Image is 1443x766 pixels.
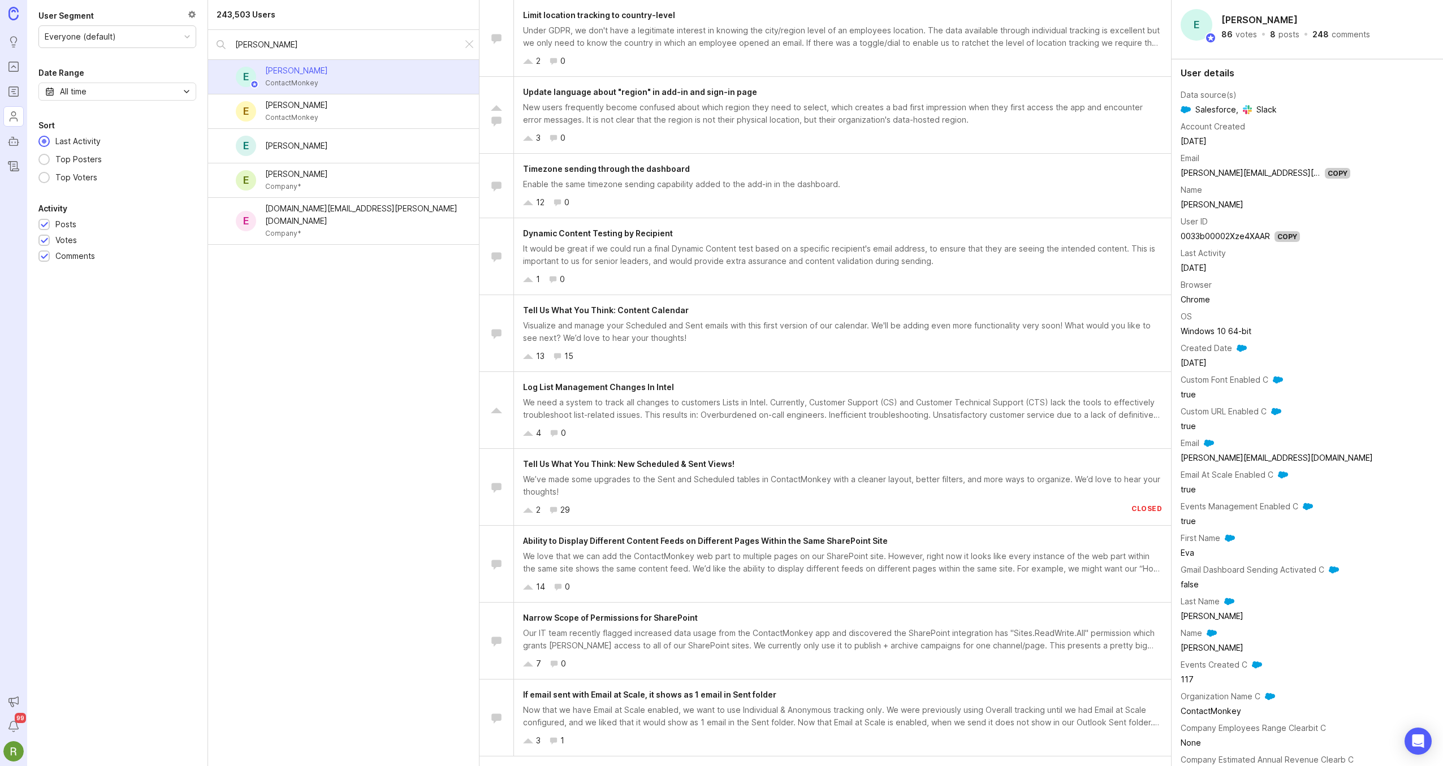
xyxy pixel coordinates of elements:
[1181,136,1207,146] time: [DATE]
[3,741,24,761] img: Ryan Duguid
[265,111,328,124] div: ContactMonkey
[1329,565,1339,575] img: Salesforce logo
[3,691,24,712] button: Announcements
[560,504,570,516] div: 29
[1181,452,1373,464] div: [PERSON_NAME][EMAIL_ADDRESS][DOMAIN_NAME]
[55,218,76,231] div: Posts
[1181,215,1208,228] div: User ID
[479,372,1171,449] a: Log List Management Changes In IntelWe need a system to track all changes to customers Lists in I...
[3,716,24,737] button: Notifications
[1181,547,1373,559] div: Eva
[50,153,107,166] div: Top Posters
[236,170,256,191] div: E
[3,131,24,152] a: Autopilot
[523,382,674,392] span: Log List Management Changes In Intel
[1181,374,1268,386] div: Custom Font Enabled C
[1181,358,1207,367] time: [DATE]
[523,536,888,546] span: Ability to Display Different Content Feeds on Different Pages Within the Same SharePoint Site
[536,581,545,593] div: 14
[1181,279,1212,291] div: Browser
[536,504,541,516] div: 2
[38,202,67,215] div: Activity
[1181,437,1199,449] div: Email
[1303,31,1309,38] div: ·
[1181,627,1202,639] div: Name
[1274,231,1300,242] div: Copy
[1405,728,1432,755] div: Open Intercom Messenger
[1181,405,1267,418] div: Custom URL Enabled C
[1181,230,1270,243] div: 0033b00002Xze4XAAR
[1181,324,1373,339] td: Windows 10 64-bit
[1181,342,1232,354] div: Created Date
[1243,103,1277,116] span: Slack
[15,713,26,723] span: 99
[1181,690,1260,703] div: Organization Name C
[1181,737,1373,749] div: None
[3,81,24,102] a: Roadmaps
[560,55,565,67] div: 0
[1237,343,1247,353] img: Salesforce logo
[1243,105,1252,114] img: Slack logo
[55,250,95,262] div: Comments
[479,603,1171,680] a: Narrow Scope of Permissions for SharePointOur IT team recently flagged increased data usage from ...
[265,168,328,180] div: [PERSON_NAME]
[1221,31,1233,38] div: 86
[50,135,106,148] div: Last Activity
[236,67,256,87] div: E
[1181,388,1373,401] div: true
[523,24,1162,49] div: Under GDPR, we don't have a legitimate interest in knowing the city/region level of an employees ...
[1325,168,1350,179] div: Copy
[1181,247,1226,259] div: Last Activity
[1181,420,1373,432] div: true
[1181,659,1247,671] div: Events Created C
[523,550,1162,575] div: We love that we can add the ContactMonkey web part to multiple pages on our SharePoint site. Howe...
[1181,515,1373,527] div: true
[1204,438,1214,448] img: Salesforce logo
[1181,263,1207,272] time: [DATE]
[1181,310,1192,323] div: OS
[55,234,77,246] div: Votes
[1312,31,1329,38] div: 248
[536,350,545,362] div: 13
[1332,31,1370,38] div: comments
[536,427,541,439] div: 4
[564,196,569,209] div: 0
[1265,691,1275,702] img: Salesforce logo
[523,627,1162,652] div: Our IT team recently flagged increased data usage from the ContactMonkey app and discovered the S...
[1235,31,1257,38] div: votes
[265,180,328,193] div: Company*
[1181,68,1434,77] div: User details
[564,350,573,362] div: 15
[1181,722,1326,734] div: Company Employees Range Clearbit C
[45,31,116,43] div: Everyone (default)
[1181,152,1199,165] div: Email
[1181,483,1373,496] div: true
[479,680,1171,756] a: If email sent with Email at Scale, it shows as 1 email in Sent folderNow that we have Email at Sc...
[265,140,328,152] div: [PERSON_NAME]
[236,136,256,156] div: E
[561,657,566,670] div: 0
[536,55,541,67] div: 2
[479,218,1171,295] a: Dynamic Content Testing by RecipientIt would be great if we could run a final Dynamic Content tes...
[60,85,87,98] div: All time
[1205,32,1216,44] img: member badge
[1181,564,1324,576] div: Gmail Dashboard Sending Activated C
[1224,596,1234,607] img: Salesforce logo
[479,449,1171,526] a: Tell Us What You Think: New Scheduled & Sent Views!We’ve made some upgrades to the Sent and Sched...
[523,459,735,469] span: Tell Us What You Think: New Scheduled & Sent Views!
[523,319,1162,344] div: Visualize and manage your Scheduled and Sent emails with this first version of our calendar. We'l...
[1181,578,1373,591] div: false
[479,526,1171,603] a: Ability to Display Different Content Feeds on Different Pages Within the Same SharePoint SiteWe l...
[265,202,461,227] div: [DOMAIN_NAME][EMAIL_ADDRESS][PERSON_NAME][DOMAIN_NAME]
[479,154,1171,218] a: Timezone sending through the dashboardEnable the same timezone sending capability added to the ad...
[38,66,84,80] div: Date Range
[1181,642,1373,654] div: [PERSON_NAME]
[250,80,259,89] img: member badge
[236,101,256,122] div: E
[38,9,94,23] div: User Segment
[3,106,24,127] a: Users
[1181,754,1354,766] div: Company Estimated Annual Revenue Clearb C
[523,704,1162,729] div: Now that we have Email at Scale enabled, we want to use Individual & Anonymous tracking only. We ...
[523,243,1162,267] div: It would be great if we could run a final Dynamic Content test based on a specific recipient's em...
